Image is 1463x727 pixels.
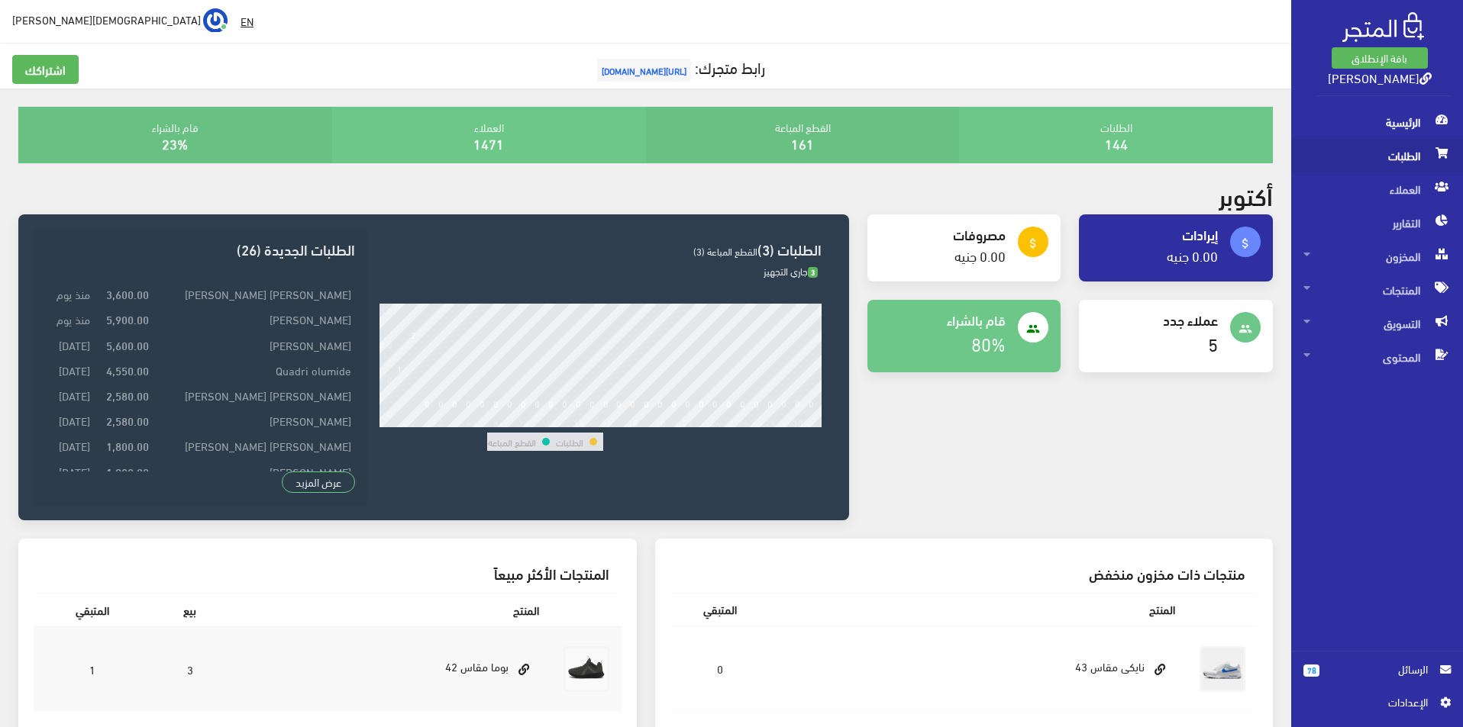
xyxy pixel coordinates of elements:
[564,646,609,692] img: boma-mkas-42.jpg
[1316,693,1427,710] span: اﻹعدادات
[1167,243,1218,268] a: 0.00 جنيه
[153,408,355,433] td: [PERSON_NAME]
[1303,273,1451,307] span: المنتجات
[1303,307,1451,340] span: التسويق
[106,285,149,302] strong: 3,600.00
[555,433,584,451] td: الطلبات
[153,332,355,357] td: [PERSON_NAME]
[683,566,1246,581] h3: منتجات ذات مخزون منخفض
[1291,273,1463,307] a: المنتجات
[1291,340,1463,374] a: المحتوى
[46,307,94,332] td: منذ يوم
[1291,105,1463,139] a: الرئيسية
[1291,206,1463,240] a: التقارير
[1026,236,1040,250] i: attach_money
[597,59,691,82] span: [URL][DOMAIN_NAME]
[106,336,149,353] strong: 5,600.00
[106,310,149,327] strong: 5,900.00
[1239,236,1252,250] i: attach_money
[1342,12,1424,42] img: .
[203,8,228,33] img: ...
[332,107,646,163] div: العملاء
[34,593,152,626] th: المتبقي
[153,307,355,332] td: [PERSON_NAME]
[1200,646,1245,692] img: nayk-mkas-43.jpg
[770,593,1187,626] th: المنتج
[1239,322,1252,336] i: people
[46,281,94,307] td: منذ يوم
[1026,322,1040,336] i: people
[46,242,354,256] h3: الطلبات الجديدة (26)
[1328,66,1432,88] a: [PERSON_NAME]
[12,10,201,29] span: [DEMOGRAPHIC_DATA][PERSON_NAME]
[764,262,818,280] span: جاري التجهيز
[971,327,1006,359] a: 80%
[1303,105,1451,139] span: الرئيسية
[518,417,529,427] div: 10
[791,130,814,156] a: 161
[601,417,612,427] div: 16
[738,417,748,427] div: 26
[241,11,254,31] u: EN
[152,593,228,626] th: بيع
[282,471,355,493] a: عرض المزيد
[12,8,228,32] a: ... [DEMOGRAPHIC_DATA][PERSON_NAME]
[959,107,1273,163] div: الطلبات
[153,383,355,408] td: [PERSON_NAME] [PERSON_NAME]
[46,458,94,484] td: [DATE]
[693,242,757,260] span: القطع المباعة (3)
[379,242,822,256] h3: الطلبات (3)
[1303,664,1319,677] span: 78
[1091,227,1218,242] h4: إيرادات
[46,332,94,357] td: [DATE]
[46,383,94,408] td: [DATE]
[473,130,504,156] a: 1471
[1091,312,1218,327] h4: عملاء جدد
[46,566,609,581] h3: المنتجات الأكثر مبيعاً
[106,362,149,378] strong: 4,550.00
[670,626,770,712] td: 0
[234,8,260,35] a: EN
[1303,661,1451,693] a: 78 الرسائل
[880,227,1006,242] h4: مصروفات
[765,417,776,427] div: 28
[153,281,355,307] td: [PERSON_NAME] [PERSON_NAME]
[1332,661,1428,677] span: الرسائل
[573,417,584,427] div: 14
[655,417,666,427] div: 20
[1303,172,1451,206] span: العملاء
[46,433,94,458] td: [DATE]
[466,417,471,427] div: 6
[793,417,803,427] div: 30
[1303,340,1451,374] span: المحتوى
[808,267,818,278] span: 3
[1291,139,1463,172] a: الطلبات
[152,626,228,712] td: 3
[438,417,444,427] div: 4
[1332,47,1428,69] a: باقة الإنطلاق
[1303,139,1451,172] span: الطلبات
[106,387,149,404] strong: 2,580.00
[411,417,416,427] div: 2
[34,626,152,712] td: 1
[1291,172,1463,206] a: العملاء
[153,433,355,458] td: [PERSON_NAME] [PERSON_NAME]
[46,357,94,382] td: [DATE]
[162,130,188,156] a: 23%
[1291,240,1463,273] a: المخزون
[954,243,1006,268] a: 0.00 جنيه
[593,53,765,81] a: رابط متجرك:[URL][DOMAIN_NAME]
[153,458,355,484] td: [PERSON_NAME]
[153,357,355,382] td: Quadri olumide
[1303,693,1451,718] a: اﻹعدادات
[106,437,149,454] strong: 1,800.00
[1105,130,1128,156] a: 144
[1303,206,1451,240] span: التقارير
[18,107,332,163] div: قام بالشراء
[770,626,1187,712] td: نايكى مقاس 43
[228,593,551,626] th: المنتج
[880,312,1006,327] h4: قام بالشراء
[1219,182,1273,208] h2: أكتوبر
[646,107,960,163] div: القطع المباعة
[46,408,94,433] td: [DATE]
